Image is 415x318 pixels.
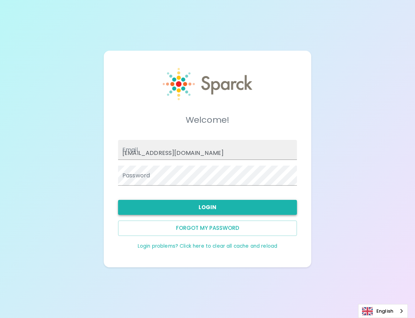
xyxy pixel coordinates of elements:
button: Forgot my password [118,221,297,236]
button: Login [118,200,297,215]
h5: Welcome! [118,114,297,126]
aside: Language selected: English [358,304,408,318]
a: Login problems? Click here to clear all cache and reload [138,243,277,249]
div: Language [358,304,408,318]
a: English [358,304,407,318]
img: Sparck logo [163,68,252,100]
